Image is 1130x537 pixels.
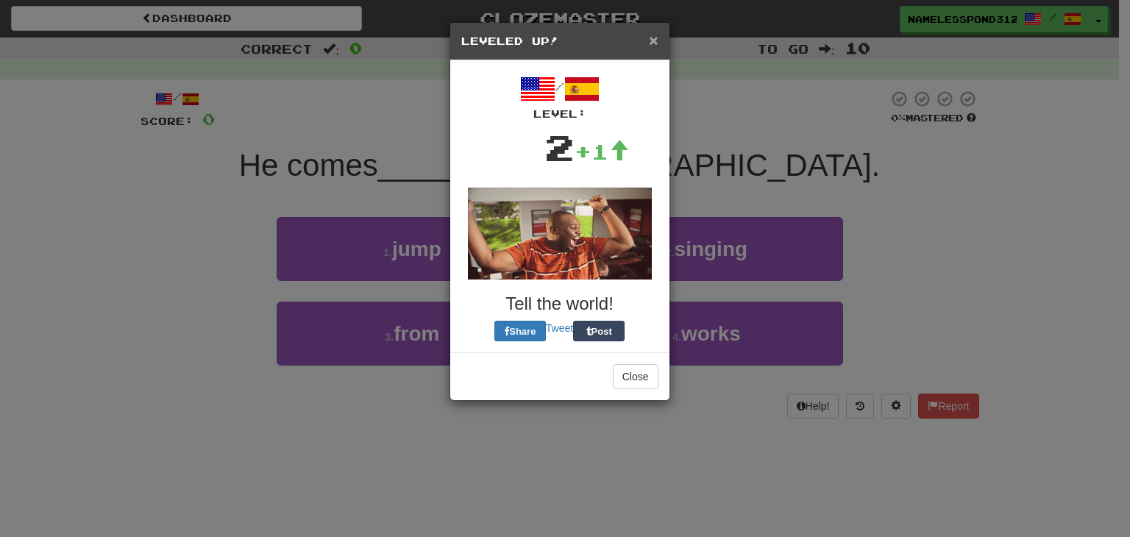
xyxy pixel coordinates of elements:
h3: Tell the world! [461,294,658,313]
h5: Leveled Up! [461,34,658,49]
div: 2 [544,121,575,173]
button: Close [613,364,658,389]
img: anon-dude-dancing-749b357b783eda7f85c51e4a2e1ee5269fc79fcf7d6b6aa88849e9eb2203d151.gif [468,188,652,280]
button: Close [649,32,658,48]
button: Post [573,321,625,341]
span: × [649,32,658,49]
div: +1 [575,137,629,166]
button: Share [494,321,546,341]
div: / [461,71,658,121]
a: Tweet [546,322,573,334]
div: Level: [461,107,658,121]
